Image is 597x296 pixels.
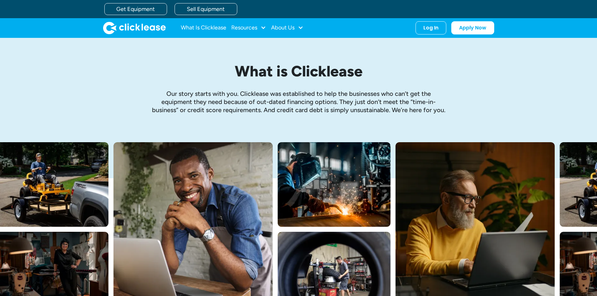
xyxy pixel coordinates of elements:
img: A welder in a large mask working on a large pipe [278,142,390,227]
a: Apply Now [451,21,494,34]
a: Get Equipment [104,3,167,15]
div: Log In [423,25,438,31]
p: Our story starts with you. Clicklease was established to help the businesses who can’t get the eq... [151,90,446,114]
img: Clicklease logo [103,22,166,34]
h1: What is Clicklease [151,63,446,80]
a: Sell Equipment [175,3,237,15]
div: Resources [231,22,266,34]
a: What Is Clicklease [181,22,226,34]
div: About Us [271,22,303,34]
a: home [103,22,166,34]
